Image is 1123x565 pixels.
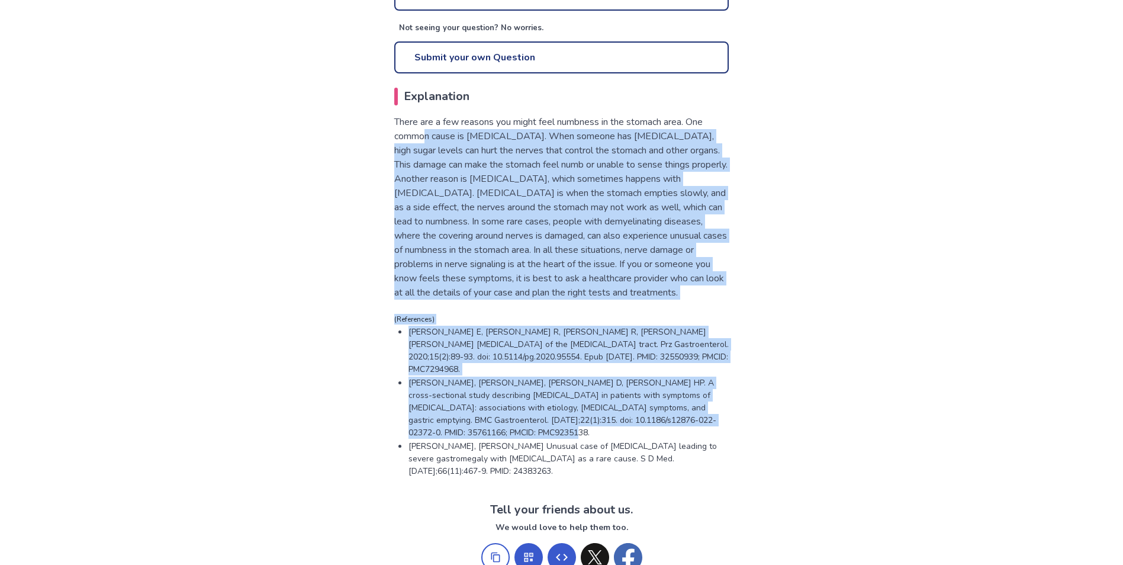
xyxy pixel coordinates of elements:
p: We would love to help them too. [382,521,741,534]
p: [PERSON_NAME], [PERSON_NAME] Unusual case of [MEDICAL_DATA] leading to severe gastromegaly with [... [408,440,729,477]
h2: Tell your friends about us. [382,501,741,519]
p: [PERSON_NAME], [PERSON_NAME], [PERSON_NAME] D, [PERSON_NAME] HP. A cross-sectional study describi... [408,377,729,439]
a: Submit your own Question [394,41,729,73]
h2: Explanation [394,88,729,105]
p: [PERSON_NAME] E, [PERSON_NAME] R, [PERSON_NAME] R, [PERSON_NAME] [PERSON_NAME] [MEDICAL_DATA] of ... [408,326,729,375]
p: There are a few reasons you might feel numbness in the stomach area. One common cause is [MEDICAL... [394,115,729,300]
p: Not seeing your question? No worries. [399,23,729,34]
p: (References) [394,314,729,325]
